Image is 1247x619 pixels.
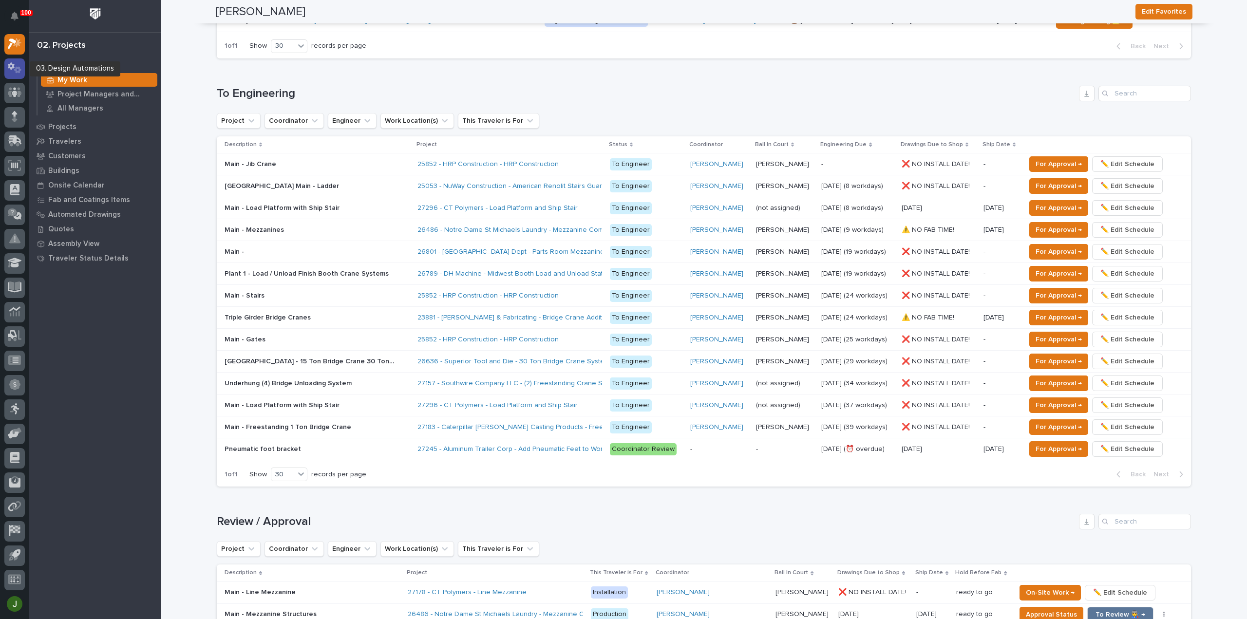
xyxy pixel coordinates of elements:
h1: Review / Approval [217,515,1075,529]
p: Show [249,42,267,50]
tr: Main - Freestanding 1 Ton Bridge CraneMain - Freestanding 1 Ton Bridge Crane 27183 - Caterpillar ... [217,416,1191,438]
p: [DATE] [916,610,948,619]
h1: To Engineering [217,87,1075,101]
img: Workspace Logo [86,5,104,23]
button: For Approval → [1029,200,1088,216]
p: [PERSON_NAME] [756,246,811,256]
a: 27178 - CT Polymers - Line Mezzanine [408,588,527,597]
span: For Approval → [1036,180,1082,192]
p: ❌ NO INSTALL DATE! [902,158,972,169]
tr: Main - GatesMain - Gates 25852 - HRP Construction - HRP Construction To Engineer[PERSON_NAME] [PE... [217,329,1191,351]
button: For Approval → [1029,332,1088,347]
input: Search [1098,514,1191,529]
button: Edit Favorites [1135,4,1192,19]
tr: Pneumatic foot bracketPneumatic foot bracket 27245 - Aluminum Trailer Corp - Add Pneumatic Feet t... [217,438,1191,460]
div: To Engineer [610,290,652,302]
p: [DATE] [902,202,924,212]
p: [PERSON_NAME] [756,158,811,169]
button: ✏️ Edit Schedule [1092,397,1163,413]
span: For Approval → [1036,290,1082,301]
span: For Approval → [1036,224,1082,236]
div: To Engineer [610,180,652,192]
span: For Approval → [1036,268,1082,280]
button: Project [217,541,261,557]
button: Work Location(s) [380,541,454,557]
tr: Main - Jib CraneMain - Jib Crane 25852 - HRP Construction - HRP Construction To Engineer[PERSON_N... [217,153,1191,175]
p: Main - Gates [225,334,267,344]
button: users-avatar [4,594,25,614]
button: ✏️ Edit Schedule [1092,156,1163,172]
span: For Approval → [1036,421,1082,433]
input: Search [1098,86,1191,101]
a: [PERSON_NAME] [690,357,743,366]
div: To Engineer [610,312,652,324]
button: On-Site Work → [1020,585,1081,600]
p: (not assigned) [756,399,802,410]
a: [PERSON_NAME] [690,423,743,431]
p: Assembly View [48,240,99,248]
span: ✏️ Edit Schedule [1100,443,1154,455]
p: - [690,445,748,453]
span: ✏️ Edit Schedule [1100,268,1154,280]
button: Engineer [328,113,377,129]
a: 25053 - NuWay Construction - American Renolit Stairs Guardrail and Roof Ladder [417,182,670,190]
p: Customers [48,152,86,161]
span: Back [1125,42,1146,51]
p: [PERSON_NAME] [756,421,811,431]
a: 26801 - [GEOGRAPHIC_DATA] Dept - Parts Room Mezzanine and Stairs with Gate [417,248,669,256]
span: Next [1153,470,1175,479]
p: Triple Girder Bridge Cranes [225,312,313,322]
span: ✏️ Edit Schedule [1100,290,1154,301]
p: Ball In Court [755,139,789,150]
tr: [GEOGRAPHIC_DATA] - 15 Ton Bridge Crane 30 Ton Runway System[GEOGRAPHIC_DATA] - 15 Ton Bridge Cra... [217,351,1191,373]
button: ✏️ Edit Schedule [1092,244,1163,260]
a: 27296 - CT Polymers - Load Platform and Ship Stair [417,204,578,212]
button: For Approval → [1029,441,1088,457]
a: [PERSON_NAME] [690,314,743,322]
a: 27296 - CT Polymers - Load Platform and Ship Stair [417,401,578,410]
span: ✏️ Edit Schedule [1100,334,1154,345]
p: [DATE] [983,226,1018,234]
p: (not assigned) [756,377,802,388]
tr: [GEOGRAPHIC_DATA] Main - Ladder[GEOGRAPHIC_DATA] Main - Ladder 25053 - NuWay Construction - Ameri... [217,175,1191,197]
div: To Engineer [610,268,652,280]
a: [PERSON_NAME] [690,160,743,169]
a: [PERSON_NAME] [690,182,743,190]
p: Plant 1 - Load / Unload Finish Booth Crane Systems [225,268,391,278]
button: Back [1109,470,1150,479]
p: [DATE] (24 workdays) [821,292,893,300]
p: [DATE] (8 workdays) [821,204,893,212]
p: records per page [311,470,366,479]
a: Buildings [29,163,161,178]
span: For Approval → [1036,356,1082,367]
p: ready to go [956,608,995,619]
p: Underhung (4) Bridge Unloading System [225,377,354,388]
button: This Traveler is For [458,541,539,557]
h2: [PERSON_NAME] [216,5,305,19]
a: [PERSON_NAME] [690,204,743,212]
span: For Approval → [1036,202,1082,214]
a: 25852 - HRP Construction - HRP Construction [417,160,559,169]
tr: Triple Girder Bridge CranesTriple Girder Bridge Cranes 23881 - [PERSON_NAME] & Fabricating - Brid... [217,307,1191,329]
p: - [983,401,1018,410]
a: 25852 - HRP Construction - HRP Construction [417,336,559,344]
button: ✏️ Edit Schedule [1092,178,1163,194]
p: My Work [57,76,87,85]
p: Main - Jib Crane [225,158,278,169]
span: ✏️ Edit Schedule [1100,312,1154,323]
p: Drawings Due to Shop [837,567,900,578]
p: Main - Stairs [225,290,266,300]
a: [PERSON_NAME] [690,226,743,234]
p: Coordinator [656,567,689,578]
div: To Engineer [610,246,652,258]
p: - [983,379,1018,388]
button: Coordinator [265,541,324,557]
button: ✏️ Edit Schedule [1092,441,1163,457]
span: For Approval → [1036,443,1082,455]
p: Description [225,139,257,150]
p: [DATE] (9 workdays) [821,226,893,234]
a: Project Managers and Engineers [38,87,161,101]
tr: Main - MezzaninesMain - Mezzanines 26486 - Notre Dame St Michaels Laundry - Mezzanine Components ... [217,219,1191,241]
button: For Approval → [1029,397,1088,413]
